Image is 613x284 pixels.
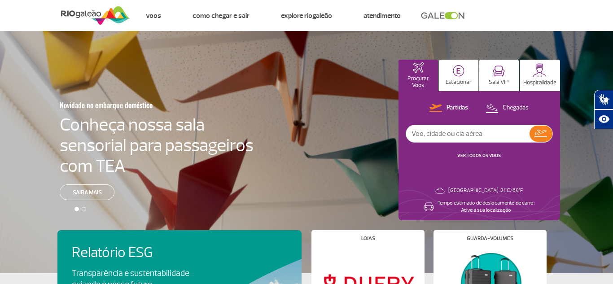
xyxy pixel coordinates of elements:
a: Atendimento [363,11,401,20]
p: Chegadas [503,104,529,112]
button: Abrir recursos assistivos. [594,109,613,129]
h4: Relatório ESG [72,245,215,261]
p: [GEOGRAPHIC_DATA]: 21°C/69°F [448,187,523,194]
h3: Novidade no embarque doméstico [60,96,210,114]
a: VER TODOS OS VOOS [457,153,501,158]
button: Hospitalidade [520,60,560,91]
img: hospitality.svg [533,63,547,77]
img: carParkingHome.svg [453,65,464,77]
button: Partidas [427,102,471,114]
p: Partidas [447,104,468,112]
p: Estacionar [446,79,472,86]
button: Procurar Voos [398,60,438,91]
div: Plugin de acessibilidade da Hand Talk. [594,90,613,129]
p: Tempo estimado de deslocamento de carro: Ative a sua localização [438,200,534,214]
button: Estacionar [439,60,478,91]
button: Abrir tradutor de língua de sinais. [594,90,613,109]
a: Saiba mais [60,184,114,200]
img: vipRoom.svg [493,66,505,77]
input: Voo, cidade ou cia aérea [406,125,530,142]
button: Chegadas [483,102,531,114]
h4: Conheça nossa sala sensorial para passageiros com TEA [60,114,254,176]
button: VER TODOS OS VOOS [455,152,504,159]
img: airplaneHomeActive.svg [413,62,424,73]
p: Sala VIP [489,79,509,86]
h4: Lojas [361,236,375,241]
button: Sala VIP [479,60,519,91]
a: Explore RIOgaleão [281,11,332,20]
a: Voos [146,11,161,20]
a: Como chegar e sair [193,11,250,20]
p: Procurar Voos [403,75,433,89]
p: Hospitalidade [523,79,556,86]
h4: Guarda-volumes [467,236,513,241]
